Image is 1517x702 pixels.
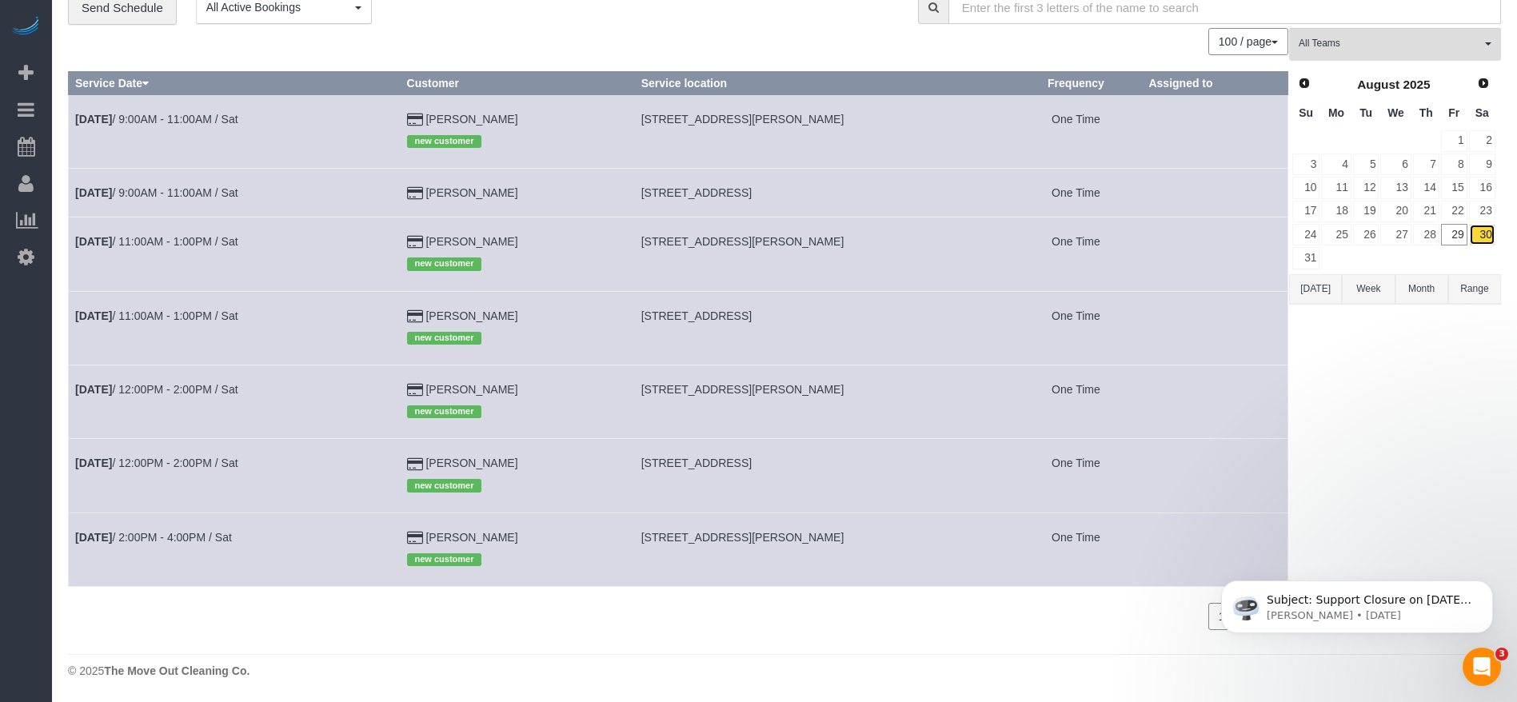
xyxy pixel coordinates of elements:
[75,186,112,199] b: [DATE]
[1395,274,1448,304] button: Month
[1010,365,1142,438] td: Frequency
[1419,106,1433,119] span: Thursday
[1441,201,1467,222] a: 22
[425,309,517,322] a: [PERSON_NAME]
[1292,177,1319,198] a: 10
[1342,274,1395,304] button: Week
[400,365,634,438] td: Customer
[69,169,401,217] td: Schedule date
[425,383,517,396] a: [PERSON_NAME]
[407,114,423,126] i: Credit Card Payment
[407,405,482,418] span: new customer
[1010,439,1142,513] td: Frequency
[1142,513,1288,586] td: Assigned to
[1380,201,1411,222] a: 20
[1353,177,1379,198] a: 12
[75,235,112,248] b: [DATE]
[407,135,482,148] span: new customer
[1298,77,1311,90] span: Prev
[407,459,423,470] i: Credit Card Payment
[1475,106,1489,119] span: Saturday
[1403,78,1430,91] span: 2025
[1292,224,1319,245] a: 24
[407,237,423,248] i: Credit Card Payment
[407,188,423,199] i: Credit Card Payment
[1380,224,1411,245] a: 27
[69,365,401,438] td: Schedule date
[75,457,238,469] a: [DATE]/ 12:00PM - 2:00PM / Sat
[1472,73,1495,95] a: Next
[69,94,401,168] td: Schedule date
[1387,106,1404,119] span: Wednesday
[1441,130,1467,152] a: 1
[407,385,423,396] i: Credit Card Payment
[1197,547,1517,659] iframe: Intercom notifications message
[1010,513,1142,586] td: Frequency
[1357,78,1399,91] span: August
[75,309,238,322] a: [DATE]/ 11:00AM - 1:00PM / Sat
[407,553,482,566] span: new customer
[634,169,1010,217] td: Service location
[641,113,844,126] span: [STREET_ADDRESS][PERSON_NAME]
[1321,201,1351,222] a: 18
[1142,439,1288,513] td: Assigned to
[641,457,752,469] span: [STREET_ADDRESS]
[425,531,517,544] a: [PERSON_NAME]
[1448,106,1459,119] span: Friday
[75,113,238,126] a: [DATE]/ 9:00AM - 11:00AM / Sat
[634,365,1010,438] td: Service location
[1463,648,1501,686] iframe: Intercom live chat
[407,479,482,492] span: new customer
[641,186,752,199] span: [STREET_ADDRESS]
[10,16,42,38] img: Automaid Logo
[425,235,517,248] a: [PERSON_NAME]
[69,439,401,513] td: Schedule date
[1448,274,1501,304] button: Range
[634,94,1010,168] td: Service location
[1289,28,1501,61] button: All Teams
[1441,154,1467,175] a: 8
[634,217,1010,291] td: Service location
[69,71,401,94] th: Service Date
[1010,94,1142,168] td: Frequency
[1208,28,1288,55] button: 100 / page
[400,217,634,291] td: Customer
[1469,224,1495,245] a: 30
[1292,201,1319,222] a: 17
[69,217,401,291] td: Schedule date
[400,439,634,513] td: Customer
[641,309,752,322] span: [STREET_ADDRESS]
[425,113,517,126] a: [PERSON_NAME]
[400,94,634,168] td: Customer
[1413,201,1439,222] a: 21
[1292,154,1319,175] a: 3
[75,531,112,544] b: [DATE]
[75,457,112,469] b: [DATE]
[1289,28,1501,53] ol: All Teams
[75,531,232,544] a: [DATE]/ 2:00PM - 4:00PM / Sat
[1441,177,1467,198] a: 15
[634,439,1010,513] td: Service location
[634,71,1010,94] th: Service location
[1142,365,1288,438] td: Assigned to
[407,332,482,345] span: new customer
[1380,154,1411,175] a: 6
[75,383,112,396] b: [DATE]
[1299,106,1313,119] span: Sunday
[75,309,112,322] b: [DATE]
[1010,217,1142,291] td: Frequency
[1413,224,1439,245] a: 28
[1353,224,1379,245] a: 26
[69,513,401,586] td: Schedule date
[75,186,238,199] a: [DATE]/ 9:00AM - 11:00AM / Sat
[1321,177,1351,198] a: 11
[1477,77,1490,90] span: Next
[1353,201,1379,222] a: 19
[400,291,634,365] td: Customer
[1289,274,1342,304] button: [DATE]
[1469,201,1495,222] a: 23
[69,291,401,365] td: Schedule date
